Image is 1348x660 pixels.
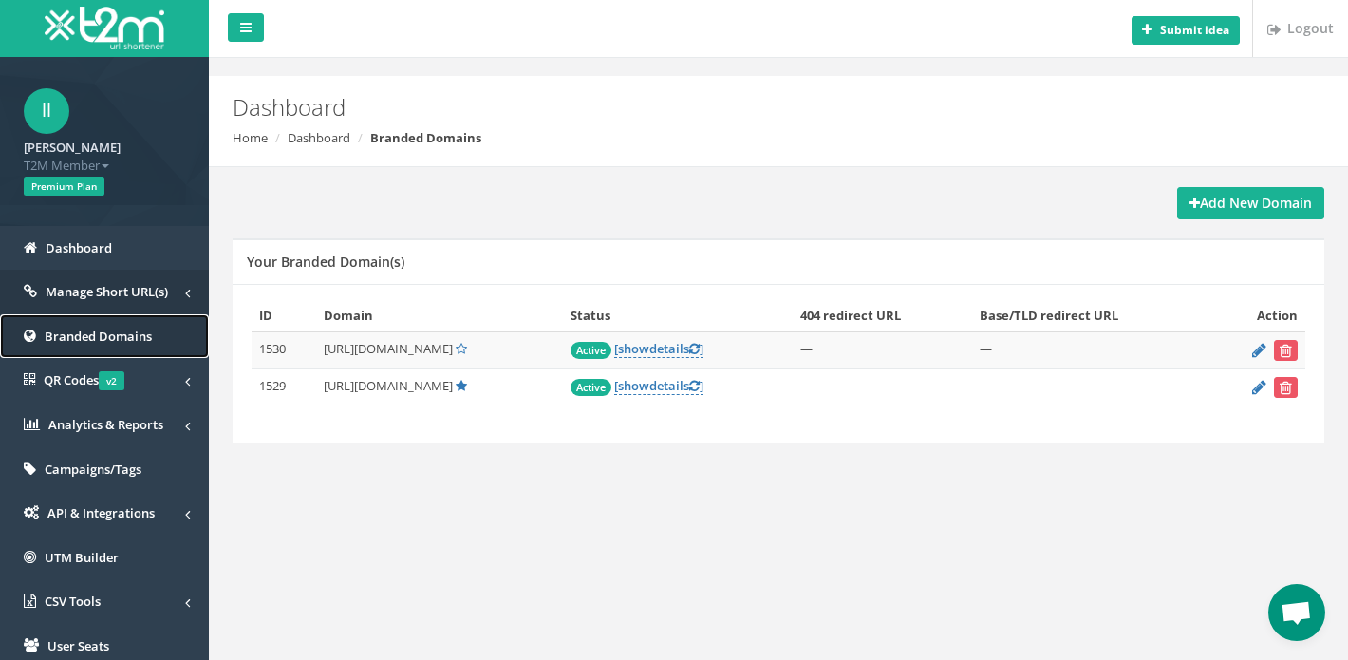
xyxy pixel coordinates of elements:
[44,371,124,388] span: QR Codes
[793,332,972,369] td: —
[972,369,1210,406] td: —
[45,328,152,345] span: Branded Domains
[370,129,481,146] strong: Branded Domains
[24,139,121,156] strong: [PERSON_NAME]
[47,637,109,654] span: User Seats
[46,283,168,300] span: Manage Short URL(s)
[456,340,467,357] a: Set Default
[324,377,453,394] span: [URL][DOMAIN_NAME]
[45,549,119,566] span: UTM Builder
[252,332,316,369] td: 1530
[1189,194,1312,212] strong: Add New Domain
[252,369,316,406] td: 1529
[45,593,101,610] span: CSV Tools
[1211,299,1305,332] th: Action
[614,377,703,395] a: [showdetails]
[618,377,649,394] span: show
[233,129,268,146] a: Home
[233,95,1137,120] h2: Dashboard
[456,377,467,394] a: Default
[48,416,163,433] span: Analytics & Reports
[1177,187,1324,219] a: Add New Domain
[793,299,972,332] th: 404 redirect URL
[316,299,562,332] th: Domain
[618,340,649,357] span: show
[571,342,611,359] span: Active
[24,157,185,175] span: T2M Member
[793,369,972,406] td: —
[46,239,112,256] span: Dashboard
[252,299,316,332] th: ID
[1268,584,1325,641] a: Open chat
[24,88,69,134] span: ll
[24,134,185,174] a: [PERSON_NAME] T2M Member
[972,332,1210,369] td: —
[1132,16,1240,45] button: Submit idea
[45,461,141,478] span: Campaigns/Tags
[571,379,611,396] span: Active
[247,255,404,269] h5: Your Branded Domain(s)
[563,299,793,332] th: Status
[972,299,1210,332] th: Base/TLD redirect URL
[24,177,104,196] span: Premium Plan
[47,504,155,521] span: API & Integrations
[99,371,124,390] span: v2
[1160,22,1229,38] b: Submit idea
[324,340,453,357] span: [URL][DOMAIN_NAME]
[45,7,164,49] img: T2M
[288,129,350,146] a: Dashboard
[614,340,703,358] a: [showdetails]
